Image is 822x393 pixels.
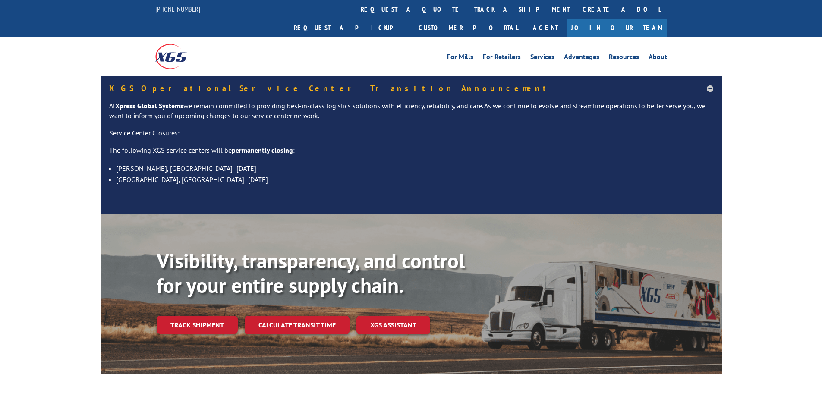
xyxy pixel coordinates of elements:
a: XGS ASSISTANT [356,316,430,334]
a: Services [530,53,554,63]
a: For Mills [447,53,473,63]
li: [GEOGRAPHIC_DATA], [GEOGRAPHIC_DATA]- [DATE] [116,174,713,185]
a: Advantages [564,53,599,63]
a: Calculate transit time [245,316,350,334]
h5: XGS Operational Service Center Transition Announcement [109,85,713,92]
p: At we remain committed to providing best-in-class logistics solutions with efficiency, reliabilit... [109,101,713,129]
a: Customer Portal [412,19,524,37]
p: The following XGS service centers will be : [109,145,713,163]
a: Join Our Team [567,19,667,37]
li: [PERSON_NAME], [GEOGRAPHIC_DATA]- [DATE] [116,163,713,174]
a: Request a pickup [287,19,412,37]
a: For Retailers [483,53,521,63]
strong: permanently closing [232,146,293,154]
a: Track shipment [157,316,238,334]
a: About [649,53,667,63]
a: [PHONE_NUMBER] [155,5,200,13]
b: Visibility, transparency, and control for your entire supply chain. [157,247,465,299]
strong: Xpress Global Systems [115,101,183,110]
a: Agent [524,19,567,37]
a: Resources [609,53,639,63]
u: Service Center Closures: [109,129,180,137]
